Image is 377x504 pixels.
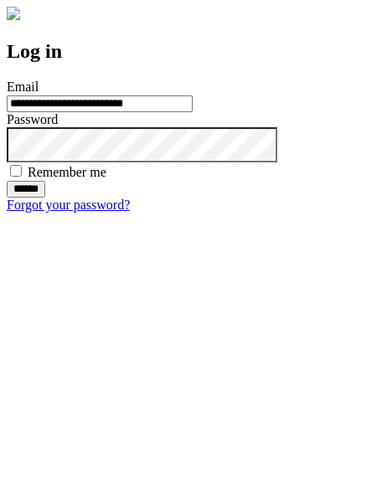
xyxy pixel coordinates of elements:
[7,198,130,212] a: Forgot your password?
[7,80,39,94] label: Email
[7,40,370,63] h2: Log in
[28,165,106,179] label: Remember me
[7,112,58,126] label: Password
[7,7,20,20] img: logo-4e3dc11c47720685a147b03b5a06dd966a58ff35d612b21f08c02c0306f2b779.png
